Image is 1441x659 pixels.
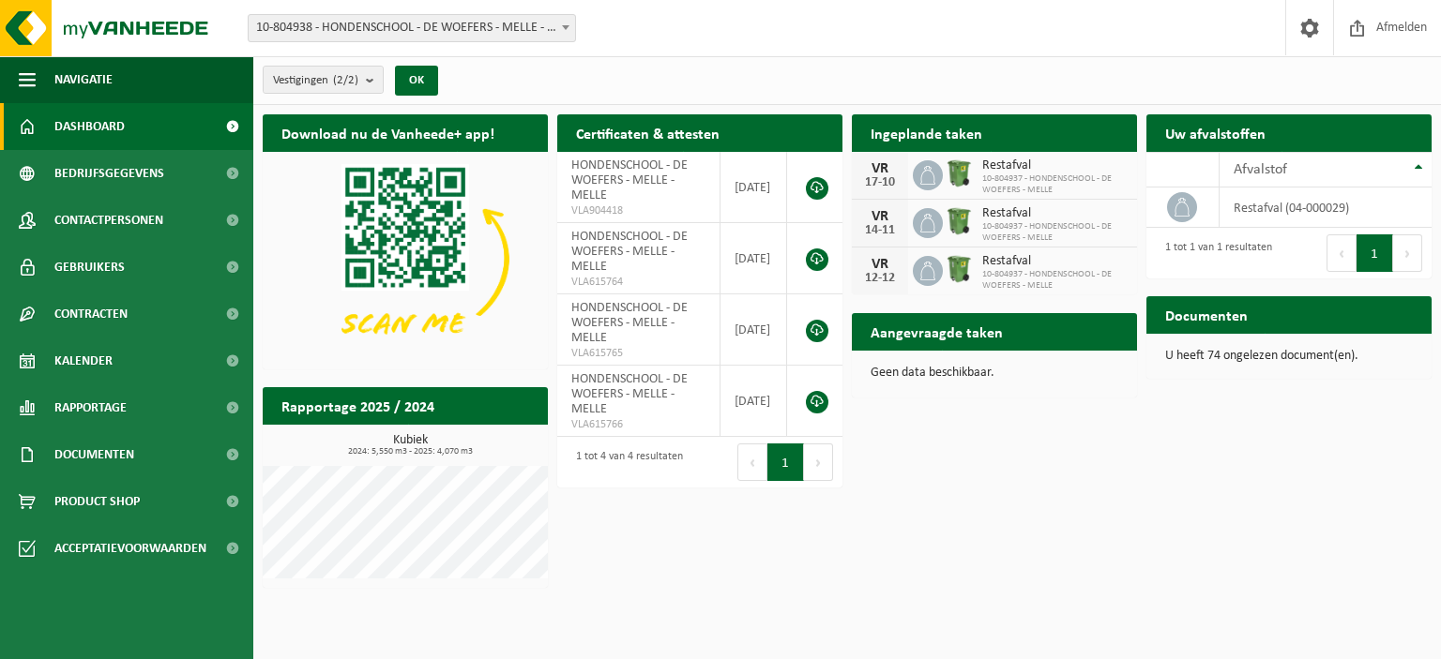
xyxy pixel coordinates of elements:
[852,313,1022,350] h2: Aangevraagde taken
[737,443,767,481] button: Previous
[571,275,705,290] span: VLA615764
[720,294,787,366] td: [DATE]
[54,478,140,525] span: Product Shop
[395,66,438,96] button: OK
[1146,296,1267,333] h2: Documenten
[567,442,683,483] div: 1 tot 4 van 4 resultaten
[408,424,546,461] a: Bekijk rapportage
[943,157,975,189] img: WB-0370-HPE-GN-01
[54,384,127,431] span: Rapportage
[943,205,975,237] img: WB-0370-HPE-GN-01
[54,291,128,337] span: Contracten
[571,158,688,202] span: HONDENSCHOOL - DE WOEFERS - MELLE - MELLE
[720,366,787,437] td: [DATE]
[861,224,899,237] div: 14-11
[263,66,384,94] button: Vestigingen(2/2)
[1327,234,1357,272] button: Previous
[333,74,358,86] count: (2/2)
[571,230,688,274] span: HONDENSCHOOL - DE WOEFERS - MELLE - MELLE
[557,114,738,151] h2: Certificaten & attesten
[54,431,134,478] span: Documenten
[1393,234,1422,272] button: Next
[54,337,113,384] span: Kalender
[861,209,899,224] div: VR
[982,221,1128,244] span: 10-804937 - HONDENSCHOOL - DE WOEFERS - MELLE
[571,203,705,218] span: VLA904418
[943,253,975,285] img: WB-0370-HPE-GN-01
[982,269,1128,292] span: 10-804937 - HONDENSCHOOL - DE WOEFERS - MELLE
[861,176,899,189] div: 17-10
[248,14,576,42] span: 10-804938 - HONDENSCHOOL - DE WOEFERS - MELLE - WETTEREN
[54,56,113,103] span: Navigatie
[861,161,899,176] div: VR
[1165,350,1413,363] p: U heeft 74 ongelezen document(en).
[982,254,1128,269] span: Restafval
[1357,234,1393,272] button: 1
[1234,162,1287,177] span: Afvalstof
[1146,114,1284,151] h2: Uw afvalstoffen
[767,443,804,481] button: 1
[571,346,705,361] span: VLA615765
[982,173,1128,196] span: 10-804937 - HONDENSCHOOL - DE WOEFERS - MELLE
[54,150,164,197] span: Bedrijfsgegevens
[861,272,899,285] div: 12-12
[852,114,1001,151] h2: Ingeplande taken
[1220,187,1432,228] td: restafval (04-000029)
[54,244,125,291] span: Gebruikers
[720,152,787,223] td: [DATE]
[249,15,575,41] span: 10-804938 - HONDENSCHOOL - DE WOEFERS - MELLE - WETTEREN
[54,197,163,244] span: Contactpersonen
[720,223,787,294] td: [DATE]
[54,103,125,150] span: Dashboard
[263,114,513,151] h2: Download nu de Vanheede+ app!
[571,372,688,416] span: HONDENSCHOOL - DE WOEFERS - MELLE - MELLE
[982,206,1128,221] span: Restafval
[861,257,899,272] div: VR
[571,301,688,345] span: HONDENSCHOOL - DE WOEFERS - MELLE - MELLE
[54,525,206,572] span: Acceptatievoorwaarden
[871,367,1118,380] p: Geen data beschikbaar.
[272,447,548,457] span: 2024: 5,550 m3 - 2025: 4,070 m3
[273,67,358,95] span: Vestigingen
[272,434,548,457] h3: Kubiek
[571,417,705,432] span: VLA615766
[263,152,548,366] img: Download de VHEPlus App
[982,158,1128,173] span: Restafval
[263,387,453,424] h2: Rapportage 2025 / 2024
[804,443,833,481] button: Next
[1156,232,1272,274] div: 1 tot 1 van 1 resultaten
